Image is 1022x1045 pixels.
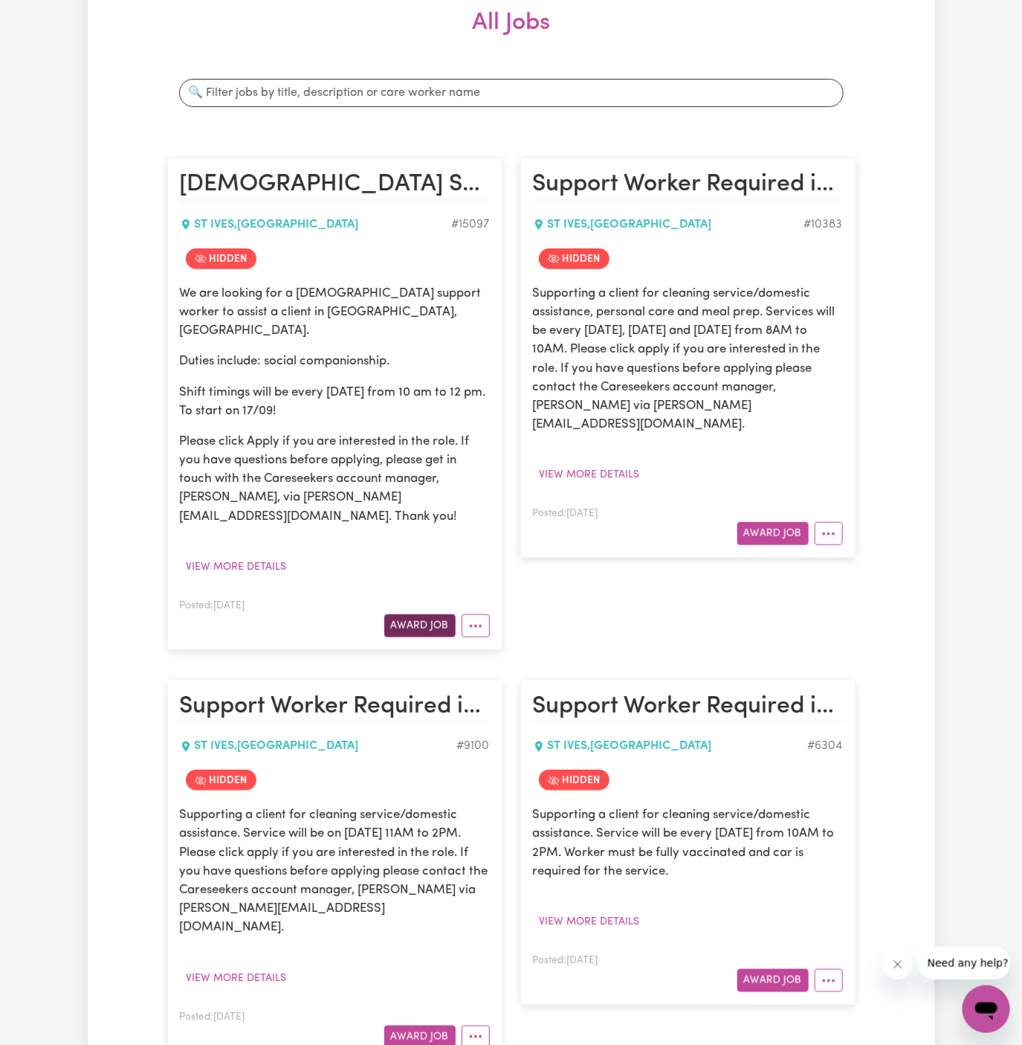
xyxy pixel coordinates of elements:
h2: All Jobs [167,9,856,61]
span: Job is hidden [186,770,256,791]
span: Job is hidden [539,248,609,269]
h2: Support Worker Required in St Ives, NSW [533,170,843,200]
button: Award Job [737,522,809,545]
iframe: Button to launch messaging window [963,985,1010,1033]
button: Award Job [737,969,809,992]
span: Job is hidden [539,770,609,791]
h2: Support Worker Required in St Ives, NSW [533,692,843,722]
div: Job ID #15097 [452,216,490,234]
iframe: Close message [883,950,913,980]
button: More options [815,969,843,992]
button: Award Job [384,614,456,637]
div: Job ID #6304 [808,737,843,755]
div: ST IVES , [GEOGRAPHIC_DATA] [180,216,452,234]
div: ST IVES , [GEOGRAPHIC_DATA] [533,216,804,234]
div: ST IVES , [GEOGRAPHIC_DATA] [180,737,457,755]
p: Supporting a client for cleaning service/domestic assistance, personal care and meal prep. Servic... [533,284,843,434]
p: We are looking for a [DEMOGRAPHIC_DATA] support worker to assist a client in [GEOGRAPHIC_DATA], [... [180,284,490,341]
p: Supporting a client for cleaning service/domestic assistance. Service will be on [DATE] 11AM to 2... [180,806,490,936]
span: Posted: [DATE] [533,509,598,518]
button: More options [815,522,843,545]
span: Posted: [DATE] [180,1012,245,1022]
button: More options [462,614,490,637]
button: View more details [533,910,647,933]
div: Job ID #9100 [457,737,490,755]
button: View more details [180,556,294,579]
h2: Female Support Worker Needed In St Ives, NSW [180,170,490,200]
div: Job ID #10383 [804,216,843,234]
span: Job is hidden [186,248,256,269]
p: Supporting a client for cleaning service/domestic assistance. Service will be every [DATE] from 1... [533,806,843,881]
iframe: Message from company [919,947,1010,980]
p: Duties include: social companionship. [180,352,490,370]
button: View more details [180,967,294,990]
p: Shift timings will be every [DATE] from 10 am to 12 pm. To start on 17/09! [180,383,490,420]
div: ST IVES , [GEOGRAPHIC_DATA] [533,737,808,755]
span: Posted: [DATE] [180,601,245,611]
p: Please click Apply if you are interested in the role. If you have questions before applying, plea... [180,432,490,526]
input: 🔍 Filter jobs by title, description or care worker name [179,79,844,107]
button: View more details [533,463,647,486]
h2: Support Worker Required in St Ives, NSW [180,692,490,722]
span: Posted: [DATE] [533,956,598,965]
